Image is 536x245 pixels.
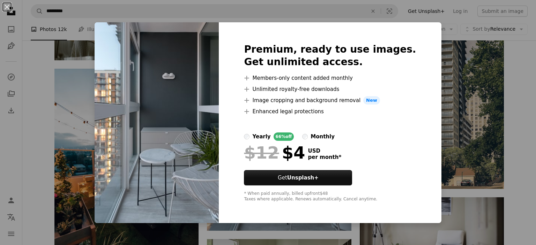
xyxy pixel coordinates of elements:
[244,107,416,116] li: Enhanced legal protections
[244,134,250,139] input: yearly66%off
[302,134,308,139] input: monthly
[308,148,341,154] span: USD
[274,132,294,141] div: 66% off
[244,96,416,105] li: Image cropping and background removal
[252,132,270,141] div: yearly
[244,74,416,82] li: Members-only content added monthly
[244,191,416,202] div: * When paid annually, billed upfront $48 Taxes where applicable. Renews automatically. Cancel any...
[363,96,380,105] span: New
[311,132,335,141] div: monthly
[308,154,341,160] span: per month *
[244,144,305,162] div: $4
[287,175,319,181] strong: Unsplash+
[244,85,416,93] li: Unlimited royalty-free downloads
[244,43,416,68] h2: Premium, ready to use images. Get unlimited access.
[95,22,219,223] img: premium_photo-1674676471963-4c4643beb12d
[244,170,352,185] button: GetUnsplash+
[244,144,279,162] span: $12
